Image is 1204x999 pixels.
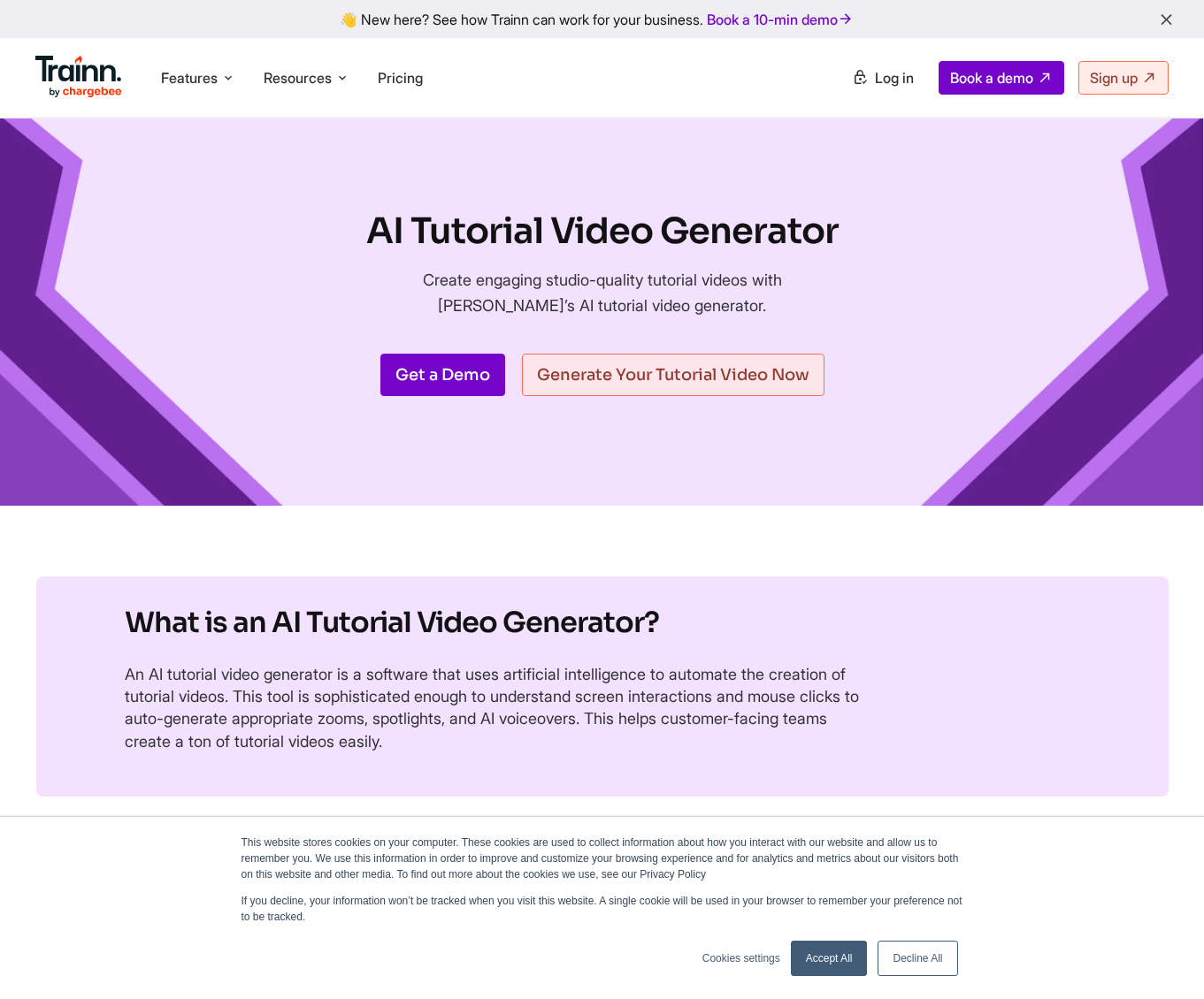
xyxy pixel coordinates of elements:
[939,61,1064,95] a: Book a demo
[366,267,839,318] p: Create engaging studio-quality tutorial videos with [PERSON_NAME]’s AI tutorial video generator.
[242,835,963,882] p: This website stores cookies on your computer. These cookies are used to collect information about...
[242,893,963,925] p: If you decline, your information won’t be tracked when you visit this website. A single cookie wi...
[522,354,824,396] a: Generate Your Tutorial Video Now
[264,68,332,88] span: Resources
[950,69,1033,87] span: Book a demo
[703,7,857,32] a: Book a 10-min demo
[378,69,423,87] a: Pricing
[791,941,868,976] a: Accept All
[125,605,1080,642] h2: What is an AI Tutorial Video Generator?
[841,62,924,94] a: Log in
[35,56,122,98] img: Trainn Logo
[11,11,1193,27] div: 👋 New here? See how Trainn can work for your business.
[702,950,780,966] a: Cookies settings
[366,207,839,256] h1: AI Tutorial Video Generator
[878,941,957,976] a: Decline All
[875,69,914,87] span: Log in
[125,663,868,752] p: An AI tutorial video generator is a software that uses artificial intelligence to automate the cr...
[380,354,505,396] a: Get a Demo
[161,68,218,88] span: Features
[1078,61,1169,95] a: Sign up
[1090,69,1138,87] span: Sign up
